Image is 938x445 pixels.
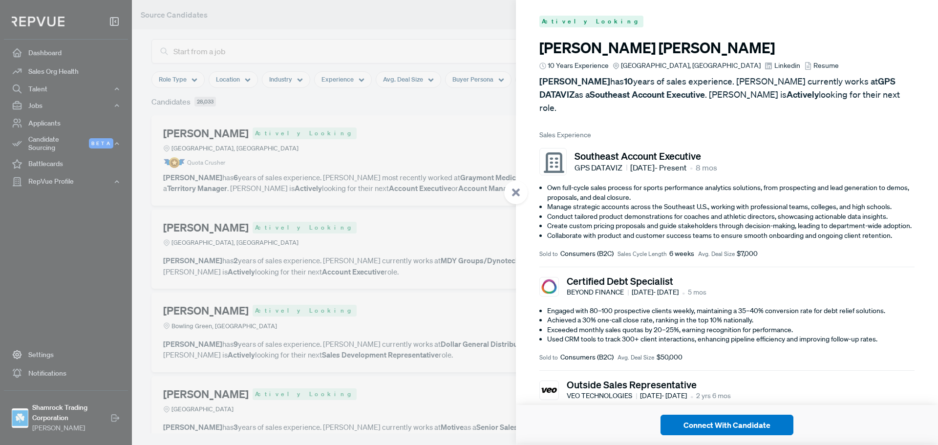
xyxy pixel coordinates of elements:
[575,162,627,173] span: GPS DATAVIZ
[618,353,654,362] span: Avg. Deal Size
[630,162,686,173] span: [DATE] - Present
[690,390,693,402] article: •
[547,221,915,231] li: Create custom pricing proposals and guide stakeholders through decision-making, leading to depart...
[621,61,761,71] span: [GEOGRAPHIC_DATA], [GEOGRAPHIC_DATA]
[688,287,706,297] span: 5 mos
[547,335,915,344] li: Used CRM tools to track 300+ client interactions, enhancing pipeline efficiency and improving fol...
[539,39,915,57] h3: [PERSON_NAME] [PERSON_NAME]
[804,61,839,71] a: Resume
[567,287,629,297] span: BEYOND FINANCE
[632,287,679,297] span: [DATE] - [DATE]
[547,202,915,212] li: Manage strategic accounts across the Southeast U.S., working with professional teams, colleges, a...
[787,89,819,100] strong: Actively
[547,212,915,222] li: Conduct tailored product demonstrations for coaches and athletic directors, showcasing actionable...
[813,61,839,71] span: Resume
[698,250,735,258] span: Avg. Deal Size
[737,249,758,259] span: $7,000
[669,249,694,259] span: 6 weeks
[548,61,609,71] span: 10 Years Experience
[590,89,705,100] strong: Southeast Account Executive
[618,250,667,258] span: Sales Cycle Length
[539,130,915,140] span: Sales Experience
[624,76,633,87] strong: 10
[547,306,915,316] li: Engaged with 80–100 prospective clients weekly, maintaining a 35–40% conversion rate for debt rel...
[696,162,717,173] span: 8 mos
[539,250,558,258] span: Sold to
[575,150,717,162] h5: Southeast Account Executive
[682,287,685,298] article: •
[547,231,915,241] li: Collaborate with product and customer success teams to ensure smooth onboarding and ongoing clien...
[547,183,915,202] li: Own full-cycle sales process for sports performance analytics solutions, from prospecting and lea...
[567,391,637,401] span: VEO TECHNOLOGIES
[657,352,682,362] span: $50,000
[541,278,557,295] img: Beyond Finance
[567,379,731,390] h5: Outside Sales Representative
[661,415,793,435] button: Connect With Candidate
[560,352,614,362] span: Consumers (B2C)
[541,382,557,398] img: Veo Technologies
[567,275,706,287] h5: Certified Debt Specialist
[696,391,731,401] span: 2 yrs 6 mos
[774,61,800,71] span: Linkedin
[765,61,800,71] a: Linkedin
[539,353,558,362] span: Sold to
[690,162,693,173] article: •
[539,75,915,114] p: has years of sales experience. [PERSON_NAME] currently works at as a . [PERSON_NAME] is looking f...
[640,391,687,401] span: [DATE] - [DATE]
[547,325,915,335] li: Exceeded monthly sales quotas by 20–25%, earning recognition for performance.
[539,76,610,87] strong: [PERSON_NAME]
[539,16,643,27] span: Actively Looking
[547,316,915,325] li: Achieved a 30% one-call close rate, ranking in the top 10% nationally.
[560,249,614,259] span: Consumers (B2C)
